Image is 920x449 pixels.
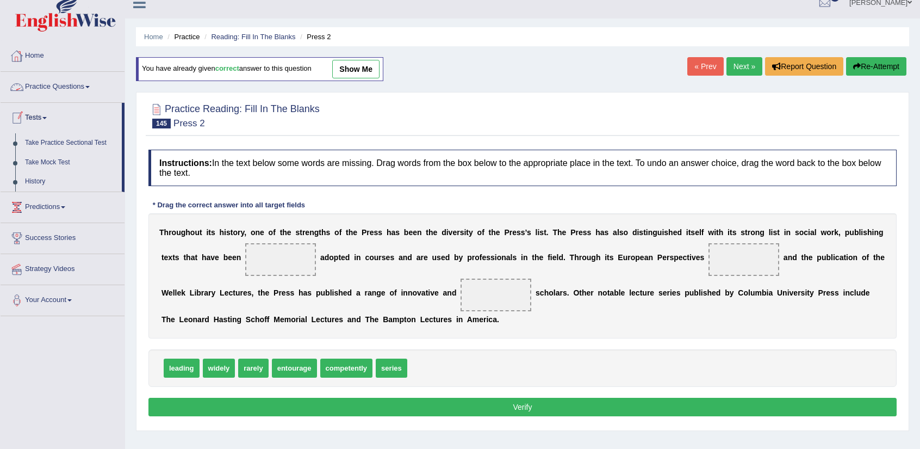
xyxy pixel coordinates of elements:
[339,228,342,237] b: f
[849,228,854,237] b: u
[809,253,813,262] b: e
[321,228,326,237] b: h
[817,253,822,262] b: p
[745,228,748,237] b: t
[784,228,786,237] b: i
[846,57,906,76] button: Re-Attempt
[280,228,283,237] b: t
[345,253,350,262] b: d
[472,253,475,262] b: r
[646,228,648,237] b: i
[190,228,195,237] b: o
[826,228,831,237] b: o
[148,200,309,210] div: * Drag the correct answer into all target fields
[362,228,366,237] b: P
[460,228,464,237] b: s
[369,253,374,262] b: o
[399,253,403,262] b: a
[482,228,484,237] b: f
[695,228,699,237] b: e
[282,228,287,237] b: h
[334,228,339,237] b: o
[20,172,122,192] a: History
[169,228,171,237] b: r
[570,253,575,262] b: T
[407,253,412,262] b: d
[845,228,850,237] b: p
[700,253,704,262] b: s
[833,253,835,262] b: i
[366,228,369,237] b: r
[374,228,378,237] b: s
[244,228,246,237] b: ,
[136,57,383,81] div: You have already given answer to this question
[719,228,724,237] b: h
[872,228,874,237] b: i
[686,228,688,237] b: i
[475,253,480,262] b: o
[539,253,544,262] b: e
[716,228,719,237] b: t
[640,253,644,262] b: e
[521,228,525,237] b: s
[826,253,831,262] b: b
[417,228,422,237] b: n
[353,228,357,237] b: e
[459,253,463,262] b: y
[511,253,513,262] b: l
[349,228,353,237] b: h
[605,253,607,262] b: i
[726,57,762,76] a: Next »
[730,228,732,237] b: t
[269,228,273,237] b: o
[403,253,408,262] b: n
[579,228,583,237] b: e
[172,228,177,237] b: o
[231,228,233,237] b: t
[769,228,771,237] b: l
[552,253,557,262] b: e
[183,253,186,262] b: t
[437,253,441,262] b: s
[186,253,191,262] b: h
[159,158,212,168] b: Instructions:
[490,253,495,262] b: s
[489,228,492,237] b: t
[760,228,764,237] b: g
[617,228,619,237] b: l
[548,253,550,262] b: f
[644,253,649,262] b: a
[314,228,319,237] b: g
[211,228,215,237] b: s
[224,228,226,237] b: i
[191,253,195,262] b: a
[148,398,897,416] button: Verify
[426,228,428,237] b: t
[679,253,683,262] b: e
[305,228,309,237] b: e
[202,253,207,262] b: h
[482,253,486,262] b: e
[874,228,879,237] b: n
[570,228,575,237] b: P
[613,228,617,237] b: a
[657,253,662,262] b: P
[185,228,190,237] b: h
[708,228,714,237] b: w
[605,228,609,237] b: s
[245,243,316,276] span: Drop target
[637,228,639,237] b: i
[820,228,826,237] b: w
[696,253,700,262] b: e
[232,253,237,262] b: e
[20,153,122,173] a: Take Mock Test
[792,253,797,262] b: d
[879,228,884,237] b: g
[195,253,197,262] b: t
[320,253,325,262] b: a
[815,228,817,237] b: l
[491,228,496,237] b: h
[556,253,558,262] b: l
[562,228,567,237] b: e
[237,253,241,262] b: n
